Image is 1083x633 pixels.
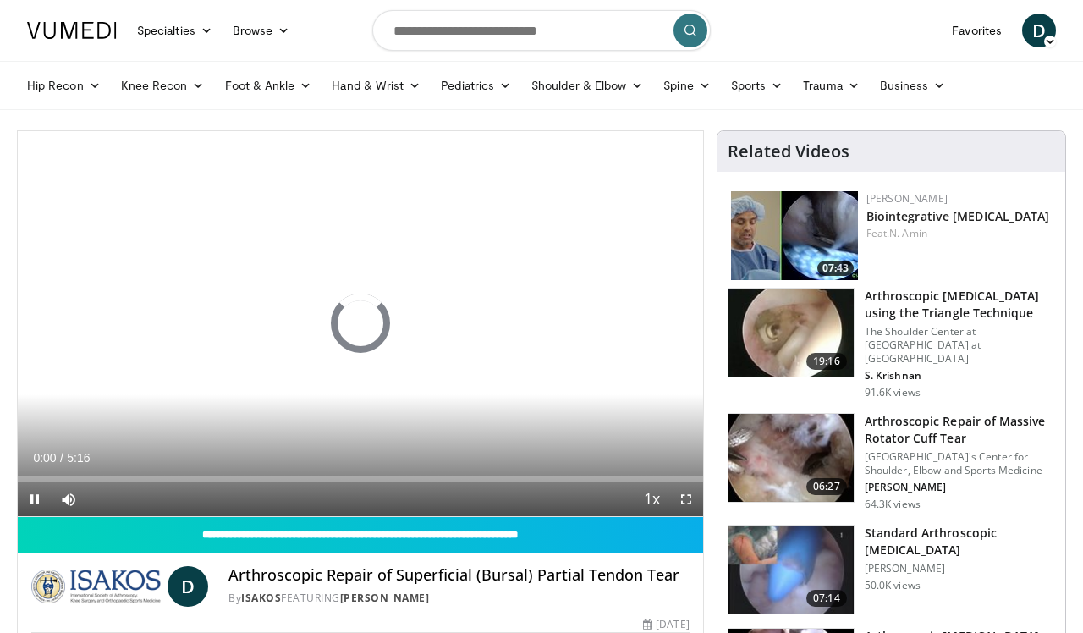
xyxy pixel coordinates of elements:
[728,413,1055,511] a: 06:27 Arthroscopic Repair of Massive Rotator Cuff Tear [GEOGRAPHIC_DATA]'s Center for Shoulder, E...
[865,579,921,592] p: 50.0K views
[33,451,56,465] span: 0:00
[865,450,1055,477] p: [GEOGRAPHIC_DATA]'s Center for Shoulder, Elbow and Sports Medicine
[127,14,223,47] a: Specialties
[865,369,1055,383] p: S. Krishnan
[372,10,711,51] input: Search topics, interventions
[241,591,281,605] a: ISAKOS
[866,208,1050,224] a: Biointegrative [MEDICAL_DATA]
[866,226,1052,241] div: Feat.
[17,69,111,102] a: Hip Recon
[817,261,854,276] span: 07:43
[865,481,1055,494] p: [PERSON_NAME]
[865,288,1055,322] h3: Arthroscopic [MEDICAL_DATA] using the Triangle Technique
[728,414,854,502] img: 281021_0002_1.png.150x105_q85_crop-smart_upscale.jpg
[223,14,300,47] a: Browse
[806,353,847,370] span: 19:16
[635,482,669,516] button: Playback Rate
[728,525,1055,614] a: 07:14 Standard Arthroscopic [MEDICAL_DATA] [PERSON_NAME] 50.0K views
[870,69,956,102] a: Business
[67,451,90,465] span: 5:16
[793,69,870,102] a: Trauma
[228,591,689,606] div: By FEATURING
[18,476,703,482] div: Progress Bar
[731,191,858,280] img: 3fbd5ba4-9555-46dd-8132-c1644086e4f5.150x105_q85_crop-smart_upscale.jpg
[866,191,948,206] a: [PERSON_NAME]
[18,482,52,516] button: Pause
[728,289,854,377] img: krish_3.png.150x105_q85_crop-smart_upscale.jpg
[865,325,1055,366] p: The Shoulder Center at [GEOGRAPHIC_DATA] at [GEOGRAPHIC_DATA]
[111,69,215,102] a: Knee Recon
[806,590,847,607] span: 07:14
[27,22,117,39] img: VuMedi Logo
[168,566,208,607] a: D
[889,226,927,240] a: N. Amin
[728,288,1055,399] a: 19:16 Arthroscopic [MEDICAL_DATA] using the Triangle Technique The Shoulder Center at [GEOGRAPHIC...
[1022,14,1056,47] a: D
[942,14,1012,47] a: Favorites
[215,69,322,102] a: Foot & Ankle
[721,69,794,102] a: Sports
[669,482,703,516] button: Fullscreen
[340,591,430,605] a: [PERSON_NAME]
[322,69,431,102] a: Hand & Wrist
[865,386,921,399] p: 91.6K views
[653,69,720,102] a: Spine
[731,191,858,280] a: 07:43
[521,69,653,102] a: Shoulder & Elbow
[52,482,85,516] button: Mute
[865,525,1055,559] h3: Standard Arthroscopic [MEDICAL_DATA]
[728,141,849,162] h4: Related Videos
[728,526,854,614] img: 38854_0000_3.png.150x105_q85_crop-smart_upscale.jpg
[865,498,921,511] p: 64.3K views
[865,413,1055,447] h3: Arthroscopic Repair of Massive Rotator Cuff Tear
[806,478,847,495] span: 06:27
[431,69,521,102] a: Pediatrics
[643,617,689,632] div: [DATE]
[228,566,689,585] h4: Arthroscopic Repair of Superficial (Bursal) Partial Tendon Tear
[865,562,1055,575] p: [PERSON_NAME]
[60,451,63,465] span: /
[31,566,161,607] img: ISAKOS
[18,131,703,517] video-js: Video Player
